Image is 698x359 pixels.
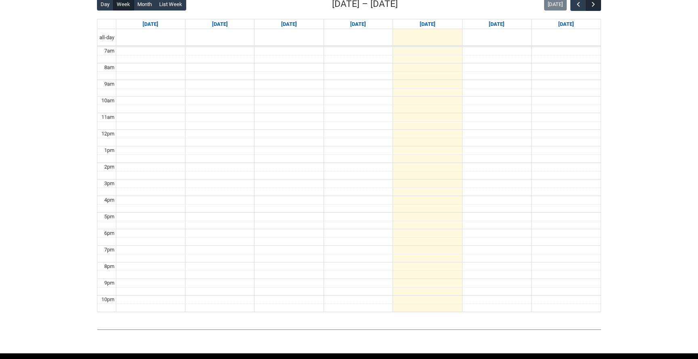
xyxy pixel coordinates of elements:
div: 2pm [103,163,116,171]
a: Go to September 4, 2025 [418,19,437,29]
a: Go to September 5, 2025 [487,19,506,29]
div: 8pm [103,262,116,270]
div: 9am [103,80,116,88]
a: Go to September 6, 2025 [557,19,576,29]
div: 3pm [103,179,116,188]
div: 4pm [103,196,116,204]
a: Go to September 2, 2025 [280,19,299,29]
a: Go to September 1, 2025 [210,19,229,29]
a: Go to September 3, 2025 [349,19,368,29]
div: 7am [103,47,116,55]
div: 8am [103,63,116,72]
div: 12pm [100,130,116,138]
div: 10am [100,97,116,105]
div: 5pm [103,213,116,221]
span: all-day [98,34,116,42]
a: Go to August 31, 2025 [141,19,160,29]
div: 7pm [103,246,116,254]
div: 6pm [103,229,116,237]
div: 9pm [103,279,116,287]
div: 11am [100,113,116,121]
img: REDU_GREY_LINE [97,325,601,334]
div: 1pm [103,146,116,154]
div: 10pm [100,296,116,304]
